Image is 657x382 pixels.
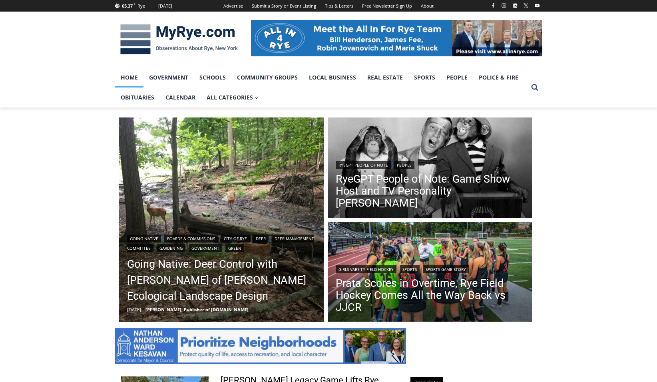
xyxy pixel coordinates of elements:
[336,277,524,313] a: Prata Scores in Overtime, Rye Field Hockey Comes All the Way Back vs JJCR
[336,159,524,169] div: |
[231,68,303,88] a: Community Groups
[510,1,520,10] a: Linkedin
[119,117,324,322] img: (PHOTO: Deer in the Rye Marshlands Conservancy. File photo. 2017.)
[122,3,133,9] span: 65.37
[115,19,243,60] img: MyRye.com
[164,235,218,243] a: Boards & Commissions
[119,117,324,322] a: Read More Going Native: Deer Control with Missy Fabel of Missy Fabel Ecological Landscape Design
[253,235,269,243] a: Deer
[127,233,316,252] div: | | | | | | |
[441,68,473,88] a: People
[532,1,542,10] a: YouTube
[221,235,250,243] a: City of Rye
[189,244,222,252] a: Government
[336,173,524,209] a: RyeGPT People of Note: Game Show Host and TV Personality [PERSON_NAME]
[336,264,524,273] div: | |
[362,68,408,88] a: Real Estate
[143,68,194,88] a: Government
[328,117,532,220] img: (PHOTO: Publicity photo of Garry Moore with his guests, the Marquis Chimps, from The Garry Moore ...
[251,20,542,56] img: All in for Rye
[488,1,498,10] a: Facebook
[423,265,469,273] a: Sports Game Story
[328,117,532,220] a: Read More RyeGPT People of Note: Game Show Host and TV Personality Garry Moore
[145,306,249,312] a: [PERSON_NAME], Publisher of [DOMAIN_NAME]
[225,244,244,252] a: Green
[473,68,524,88] a: Police & Fire
[143,306,145,312] span: –
[336,265,396,273] a: Girls Varsity Field Hockey
[400,265,420,273] a: Sports
[160,88,201,107] a: Calendar
[521,1,531,10] a: X
[499,1,509,10] a: Instagram
[157,244,185,252] a: Gardening
[328,222,532,324] a: Read More Prata Scores in Overtime, Rye Field Hockey Comes All the Way Back vs JJCR
[201,88,264,107] a: All Categories
[158,2,172,10] div: [DATE]
[207,93,259,102] span: All Categories
[303,68,362,88] a: Local Business
[115,88,160,107] a: Obituaries
[115,68,143,88] a: Home
[194,68,231,88] a: Schools
[127,256,316,304] a: Going Native: Deer Control with [PERSON_NAME] of [PERSON_NAME] Ecological Landscape Design
[127,306,141,312] time: [DATE]
[328,222,532,324] img: (PHOTO: The Rye Field Hockey team from September 16, 2025. Credit: Maureen Tsuchida.)
[408,68,441,88] a: Sports
[336,161,391,169] a: RyeGPT People of Note
[134,2,135,6] span: F
[394,161,414,169] a: People
[115,68,528,108] nav: Primary Navigation
[127,235,161,243] a: Going Native
[137,2,145,10] div: Rye
[528,80,542,95] button: View Search Form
